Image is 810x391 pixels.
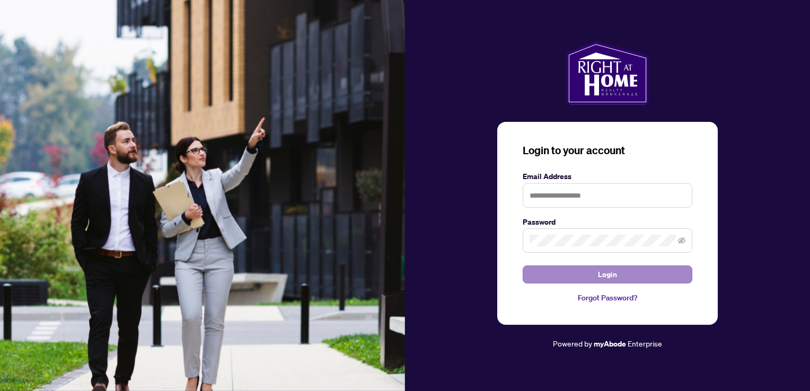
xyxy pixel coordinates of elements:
img: ma-logo [566,41,648,105]
label: Email Address [523,171,692,182]
button: Login [523,265,692,283]
h3: Login to your account [523,143,692,158]
a: Forgot Password? [523,292,692,304]
a: myAbode [594,338,626,350]
label: Password [523,216,692,228]
span: Login [598,266,617,283]
span: Enterprise [628,339,662,348]
span: eye-invisible [678,237,685,244]
span: Powered by [553,339,592,348]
